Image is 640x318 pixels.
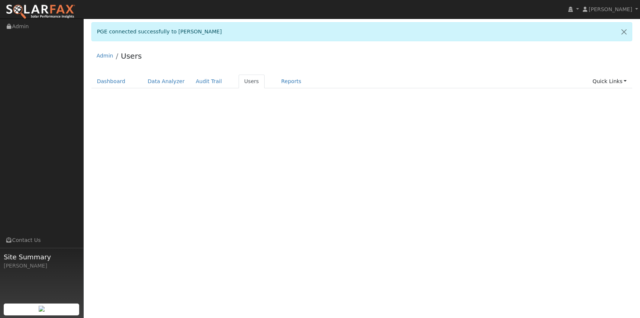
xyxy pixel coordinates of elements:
a: Quick Links [587,75,632,88]
a: Users [121,52,142,60]
a: Data Analyzer [142,75,190,88]
div: [PERSON_NAME] [4,262,80,270]
a: Dashboard [91,75,131,88]
a: Audit Trail [190,75,227,88]
a: Close [616,23,632,41]
a: Reports [276,75,307,88]
img: retrieve [39,306,45,312]
span: Site Summary [4,252,80,262]
a: Admin [97,53,113,59]
a: Users [239,75,265,88]
span: [PERSON_NAME] [589,6,632,12]
div: PGE connected successfully to [PERSON_NAME] [91,22,633,41]
img: SolarFax [6,4,75,20]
